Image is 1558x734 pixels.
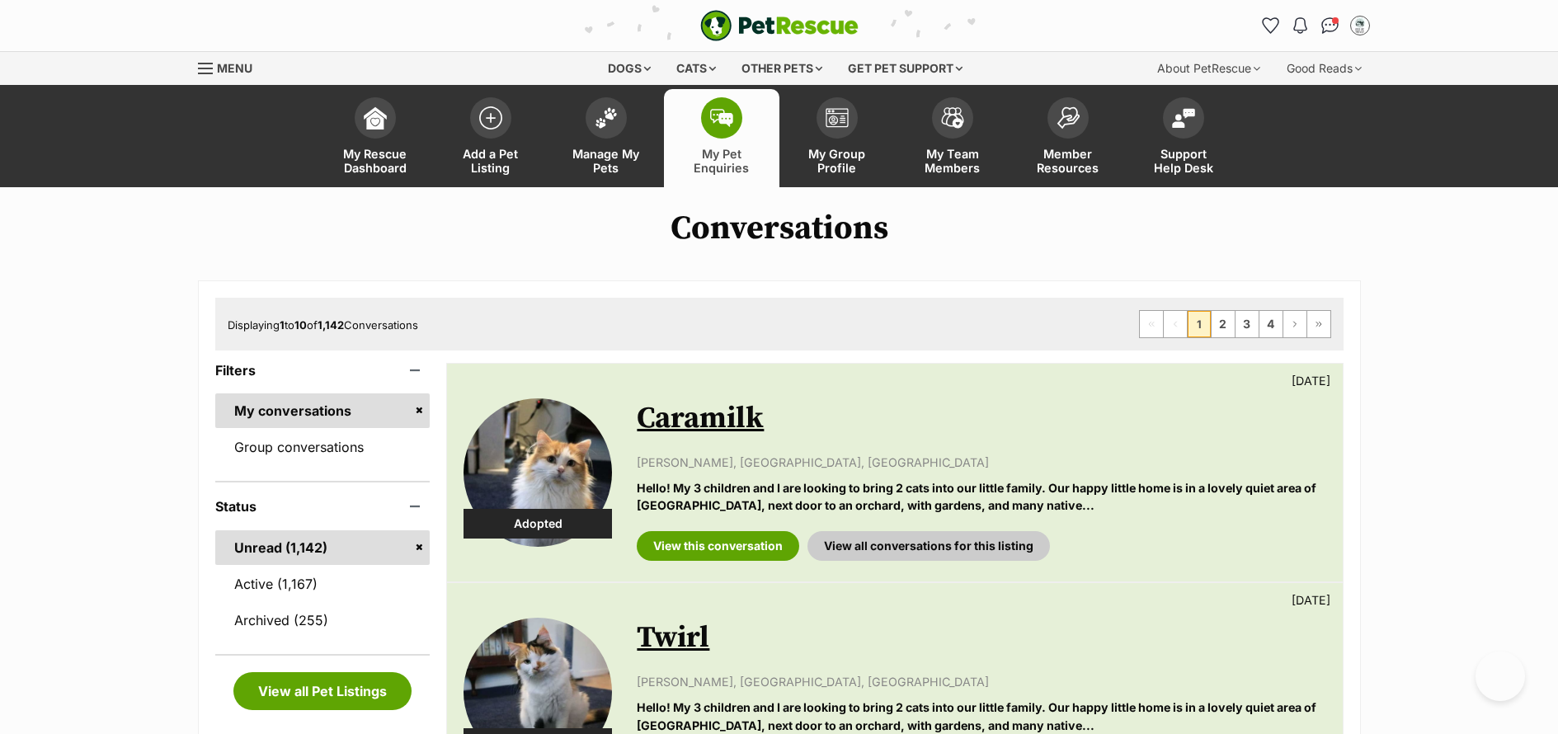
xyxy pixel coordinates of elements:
[710,109,733,127] img: pet-enquiries-icon-7e3ad2cf08bfb03b45e93fb7055b45f3efa6380592205ae92323e6603595dc1f.svg
[1258,12,1373,39] ul: Account quick links
[215,393,431,428] a: My conversations
[1258,12,1284,39] a: Favourites
[836,52,974,85] div: Get pet support
[664,89,779,187] a: My Pet Enquiries
[941,107,964,129] img: team-members-icon-5396bd8760b3fe7c0b43da4ab00e1e3bb1a5d9ba89233759b79545d2d3fc5d0d.svg
[433,89,548,187] a: Add a Pet Listing
[1259,311,1283,337] a: Page 4
[1031,147,1105,175] span: Member Resources
[1010,89,1126,187] a: Member Resources
[338,147,412,175] span: My Rescue Dashboard
[1126,89,1241,187] a: Support Help Desk
[215,567,431,601] a: Active (1,167)
[1236,311,1259,337] a: Page 3
[294,318,307,332] strong: 10
[569,147,643,175] span: Manage My Pets
[1293,17,1306,34] img: notifications-46538b983faf8c2785f20acdc204bb7945ddae34d4c08c2a6579f10ce5e182be.svg
[1057,106,1080,129] img: member-resources-icon-8e73f808a243e03378d46382f2149f9095a855e16c252ad45f914b54edf8863c.svg
[280,318,285,332] strong: 1
[1275,52,1373,85] div: Good Reads
[637,479,1325,515] p: Hello! My 3 children and I are looking to bring 2 cats into our little family. Our happy little h...
[464,509,612,539] div: Adopted
[1347,12,1373,39] button: My account
[700,10,859,41] a: PetRescue
[637,400,764,437] a: Caramilk
[215,530,431,565] a: Unread (1,142)
[548,89,664,187] a: Manage My Pets
[1292,372,1330,389] p: [DATE]
[637,531,799,561] a: View this conversation
[730,52,834,85] div: Other pets
[826,108,849,128] img: group-profile-icon-3fa3cf56718a62981997c0bc7e787c4b2cf8bcc04b72c1350f741eb67cf2f40e.svg
[1212,311,1235,337] a: Page 2
[1283,311,1306,337] a: Next page
[215,430,431,464] a: Group conversations
[318,318,344,332] strong: 1,142
[228,318,418,332] span: Displaying to of Conversations
[800,147,874,175] span: My Group Profile
[779,89,895,187] a: My Group Profile
[700,10,859,41] img: logo-e224e6f780fb5917bec1dbf3a21bbac754714ae5b6737aabdf751b685950b380.svg
[1476,652,1525,701] iframe: Help Scout Beacon - Open
[215,603,431,638] a: Archived (255)
[217,61,252,75] span: Menu
[596,52,662,85] div: Dogs
[637,619,709,656] a: Twirl
[1172,108,1195,128] img: help-desk-icon-fdf02630f3aa405de69fd3d07c3f3aa587a6932b1a1747fa1d2bba05be0121f9.svg
[1164,311,1187,337] span: Previous page
[364,106,387,129] img: dashboard-icon-eb2f2d2d3e046f16d808141f083e7271f6b2e854fb5c12c21221c1fb7104beca.svg
[464,398,612,547] img: Caramilk
[1139,310,1331,338] nav: Pagination
[215,363,431,378] header: Filters
[1146,52,1272,85] div: About PetRescue
[479,106,502,129] img: add-pet-listing-icon-0afa8454b4691262ce3f59096e99ab1cd57d4a30225e0717b998d2c9b9846f56.svg
[215,499,431,514] header: Status
[233,672,412,710] a: View all Pet Listings
[1317,12,1344,39] a: Conversations
[1146,147,1221,175] span: Support Help Desk
[595,107,618,129] img: manage-my-pets-icon-02211641906a0b7f246fdf0571729dbe1e7629f14944591b6c1af311fb30b64b.svg
[685,147,759,175] span: My Pet Enquiries
[637,454,1325,471] p: [PERSON_NAME], [GEOGRAPHIC_DATA], [GEOGRAPHIC_DATA]
[318,89,433,187] a: My Rescue Dashboard
[198,52,264,82] a: Menu
[1140,311,1163,337] span: First page
[1188,311,1211,337] span: Page 1
[1287,12,1314,39] button: Notifications
[895,89,1010,187] a: My Team Members
[1321,17,1339,34] img: chat-41dd97257d64d25036548639549fe6c8038ab92f7586957e7f3b1b290dea8141.svg
[665,52,727,85] div: Cats
[916,147,990,175] span: My Team Members
[1307,311,1330,337] a: Last page
[1292,591,1330,609] p: [DATE]
[637,699,1325,734] p: Hello! My 3 children and I are looking to bring 2 cats into our little family. Our happy little h...
[637,673,1325,690] p: [PERSON_NAME], [GEOGRAPHIC_DATA], [GEOGRAPHIC_DATA]
[1352,17,1368,34] img: Belle Vie Animal Rescue profile pic
[807,531,1050,561] a: View all conversations for this listing
[454,147,528,175] span: Add a Pet Listing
